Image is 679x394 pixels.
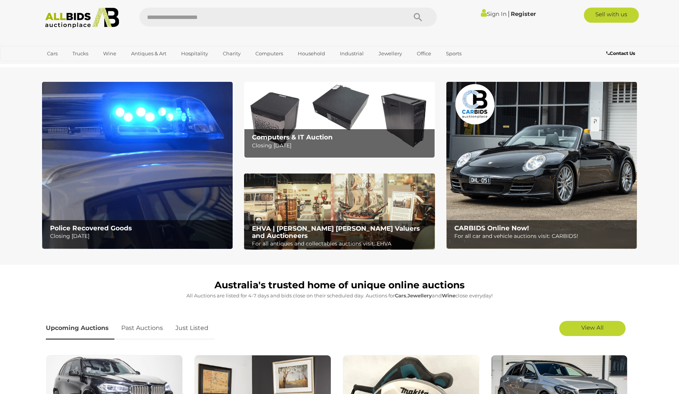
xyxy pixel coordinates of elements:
p: Closing [DATE] [50,231,228,241]
a: Register [511,10,536,17]
h1: Australia's trusted home of unique online auctions [46,280,633,291]
a: Household [293,47,330,60]
strong: Wine [442,292,455,299]
a: Sell with us [584,8,639,23]
img: Computers & IT Auction [244,82,435,158]
a: Charity [218,47,246,60]
a: Police Recovered Goods Police Recovered Goods Closing [DATE] [42,82,233,249]
a: Computers [250,47,288,60]
a: Wine [98,47,121,60]
a: Past Auctions [116,317,169,339]
span: View All [581,324,604,331]
a: Office [412,47,436,60]
a: CARBIDS Online Now! CARBIDS Online Now! For all car and vehicle auctions visit: CARBIDS! [446,82,637,249]
b: Computers & IT Auction [252,133,333,141]
a: Computers & IT Auction Computers & IT Auction Closing [DATE] [244,82,435,158]
a: Cars [42,47,63,60]
p: For all car and vehicle auctions visit: CARBIDS! [454,231,633,241]
img: Police Recovered Goods [42,82,233,249]
strong: Cars [395,292,406,299]
a: Hospitality [176,47,213,60]
a: Jewellery [374,47,407,60]
a: [GEOGRAPHIC_DATA] [42,60,106,72]
a: EHVA | Evans Hastings Valuers and Auctioneers EHVA | [PERSON_NAME] [PERSON_NAME] Valuers and Auct... [244,174,435,250]
b: CARBIDS Online Now! [454,224,529,232]
b: EHVA | [PERSON_NAME] [PERSON_NAME] Valuers and Auctioneers [252,225,420,239]
p: Closing [DATE] [252,141,430,150]
a: Industrial [335,47,369,60]
a: Sports [441,47,466,60]
a: Just Listed [170,317,214,339]
p: For all antiques and collectables auctions visit: EHVA [252,239,430,249]
a: Antiques & Art [126,47,171,60]
a: View All [559,321,626,336]
b: Contact Us [606,50,635,56]
a: Upcoming Auctions [46,317,114,339]
img: CARBIDS Online Now! [446,82,637,249]
strong: Jewellery [407,292,432,299]
img: Allbids.com.au [41,8,123,28]
span: | [508,9,510,18]
button: Search [399,8,437,27]
b: Police Recovered Goods [50,224,132,232]
a: Sign In [481,10,507,17]
a: Trucks [67,47,93,60]
img: EHVA | Evans Hastings Valuers and Auctioneers [244,174,435,250]
a: Contact Us [606,49,637,58]
p: All Auctions are listed for 4-7 days and bids close on their scheduled day. Auctions for , and cl... [46,291,633,300]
